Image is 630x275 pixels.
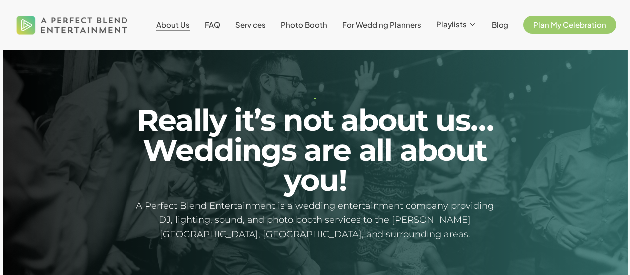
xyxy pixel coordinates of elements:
a: For Wedding Planners [342,21,421,29]
span: Services [235,20,266,29]
a: FAQ [205,21,220,29]
a: Playlists [436,20,477,29]
span: Photo Booth [281,20,327,29]
span: Blog [492,20,508,29]
h2: Really it’s not about us… Weddings are all about you! [129,105,501,195]
a: Plan My Celebration [523,21,616,29]
a: Photo Booth [281,21,327,29]
a: About Us [156,21,190,29]
span: Playlists [436,19,467,29]
h5: A Perfect Blend Entertainment is a wedding entertainment company providing DJ, lighting, sound, a... [129,199,501,242]
img: A Perfect Blend Entertainment [14,7,130,43]
span: FAQ [205,20,220,29]
span: For Wedding Planners [342,20,421,29]
a: Services [235,21,266,29]
h1: - [129,94,501,102]
span: About Us [156,20,190,29]
a: Blog [492,21,508,29]
span: Plan My Celebration [533,20,606,29]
